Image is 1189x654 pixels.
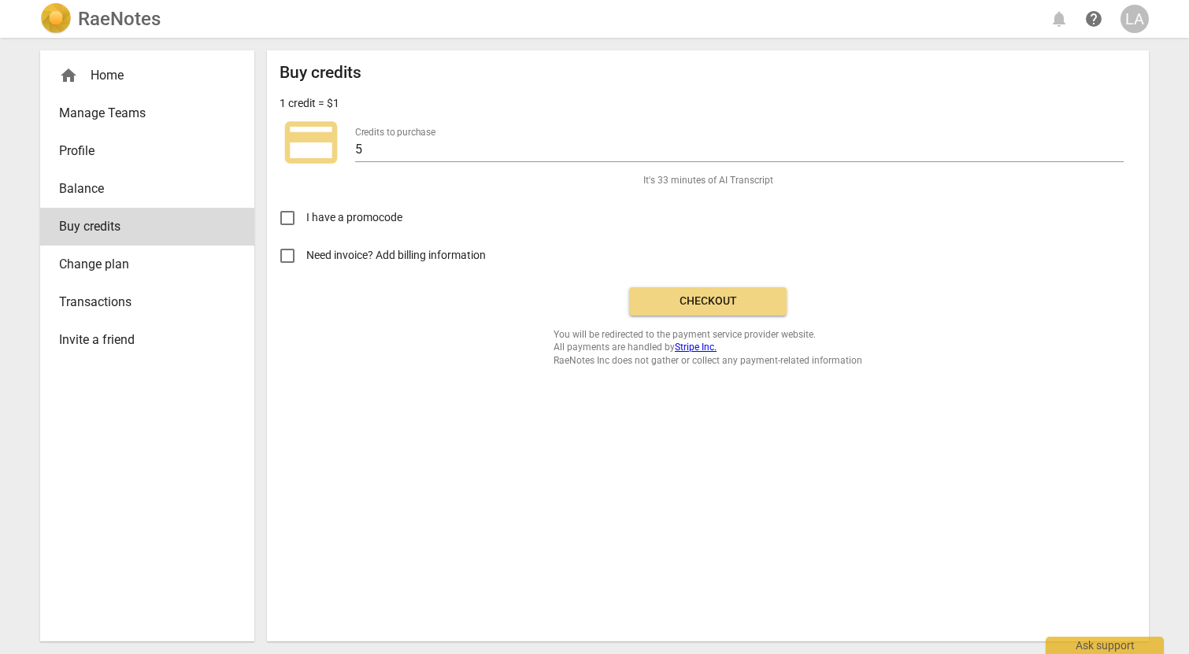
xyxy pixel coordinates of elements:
a: Buy credits [40,208,254,246]
span: Invite a friend [59,331,223,349]
img: Logo [40,3,72,35]
a: Invite a friend [40,321,254,359]
a: LogoRaeNotes [40,3,161,35]
button: LA [1120,5,1149,33]
a: Balance [40,170,254,208]
span: You will be redirected to the payment service provider website. All payments are handled by RaeNo... [554,328,862,368]
span: I have a promocode [306,209,402,226]
a: Help [1080,5,1108,33]
span: help [1084,9,1103,28]
span: home [59,66,78,85]
a: Profile [40,132,254,170]
h2: RaeNotes [78,8,161,30]
span: Change plan [59,255,223,274]
label: Credits to purchase [355,127,435,137]
a: Stripe Inc. [675,342,717,353]
span: Buy credits [59,217,223,236]
span: Checkout [642,294,774,309]
span: Profile [59,142,223,161]
div: Home [59,66,223,85]
span: Manage Teams [59,104,223,123]
span: Need invoice? Add billing information [306,247,488,264]
button: Checkout [629,287,787,316]
a: Manage Teams [40,94,254,132]
div: Ask support [1046,637,1164,654]
span: credit_card [280,111,343,174]
div: Home [40,57,254,94]
p: 1 credit = $1 [280,95,339,112]
a: Transactions [40,283,254,321]
span: Balance [59,179,223,198]
span: It's 33 minutes of AI Transcript [643,174,773,187]
a: Change plan [40,246,254,283]
span: Transactions [59,293,223,312]
h2: Buy credits [280,63,361,83]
